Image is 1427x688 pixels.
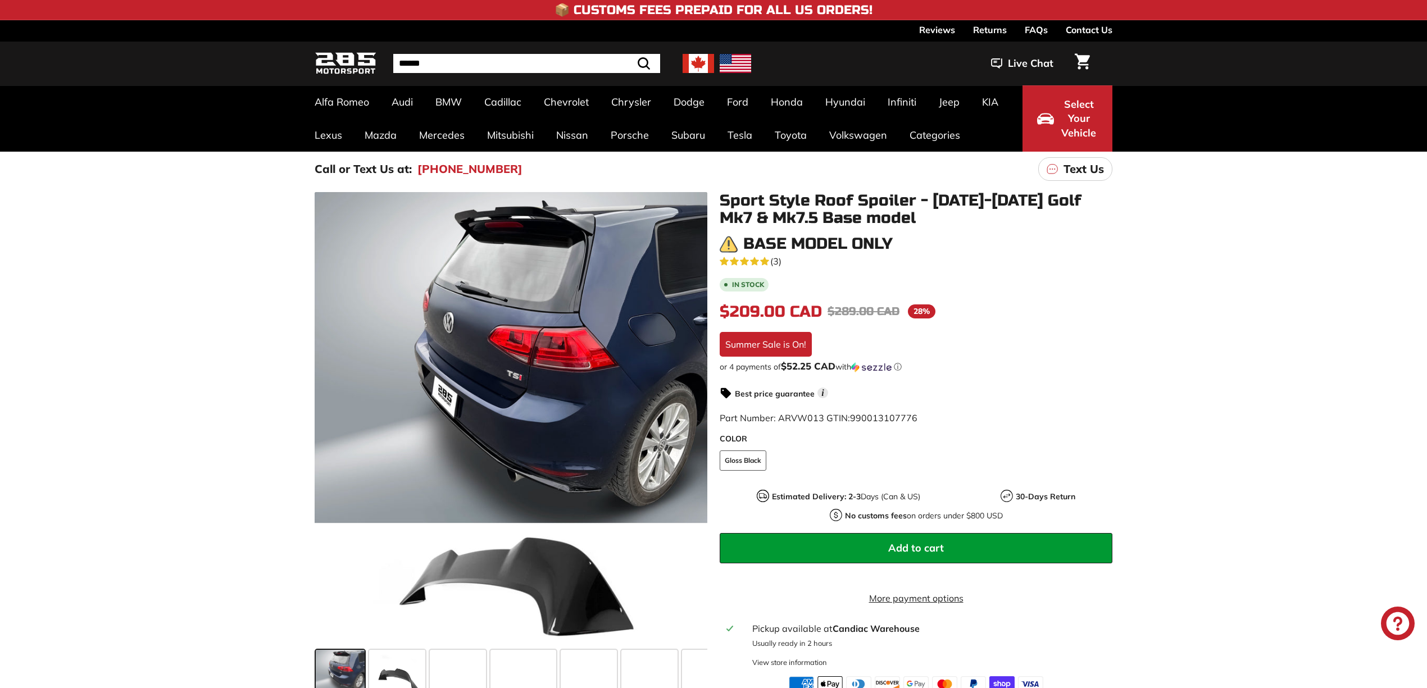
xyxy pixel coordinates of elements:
[817,388,828,398] span: i
[473,85,533,119] a: Cadillac
[760,85,814,119] a: Honda
[928,85,971,119] a: Jeep
[315,51,376,77] img: Logo_285_Motorsport_areodynamics_components
[720,533,1112,563] button: Add to cart
[1378,607,1418,643] inbox-online-store-chat: Shopify online store chat
[1060,97,1098,140] span: Select Your Vehicle
[772,491,920,503] p: Days (Can & US)
[417,161,522,177] a: [PHONE_NUMBER]
[845,510,1003,522] p: on orders under $800 USD
[476,119,545,152] a: Mitsubishi
[716,119,764,152] a: Tesla
[380,85,424,119] a: Audi
[600,85,662,119] a: Chrysler
[876,85,928,119] a: Infiniti
[720,253,1112,268] a: 5.0 rating (3 votes)
[533,85,600,119] a: Chevrolet
[1068,44,1097,83] a: Cart
[1064,161,1104,177] p: Text Us
[1016,491,1075,502] strong: 30-Days Return
[408,119,476,152] a: Mercedes
[898,119,971,152] a: Categories
[850,412,917,423] span: 990013107776
[764,119,818,152] a: Toyota
[720,412,917,423] span: Part Number: ARVW013 GTIN:
[732,281,764,288] b: In stock
[660,119,716,152] a: Subaru
[888,541,944,554] span: Add to cart
[781,360,835,372] span: $52.25 CAD
[545,119,599,152] a: Nissan
[720,361,1112,372] div: or 4 payments of$52.25 CADwithSezzle Click to learn more about Sezzle
[1025,20,1048,39] a: FAQs
[353,119,408,152] a: Mazda
[735,389,815,399] strong: Best price guarantee
[1038,157,1112,181] a: Text Us
[1008,56,1053,71] span: Live Chat
[720,192,1112,227] h1: Sport Style Roof Spoiler - [DATE]-[DATE] Golf Mk7 & Mk7.5 Base model
[971,85,1010,119] a: KIA
[770,254,781,268] span: (3)
[720,433,1112,445] label: COLOR
[908,304,935,318] span: 28%
[752,622,1106,635] div: Pickup available at
[303,119,353,152] a: Lexus
[976,49,1068,78] button: Live Chat
[833,623,920,634] strong: Candiac Warehouse
[662,85,716,119] a: Dodge
[303,85,380,119] a: Alfa Romeo
[818,119,898,152] a: Volkswagen
[743,235,893,253] h3: Base model only
[720,361,1112,372] div: or 4 payments of with
[424,85,473,119] a: BMW
[814,85,876,119] a: Hyundai
[919,20,955,39] a: Reviews
[720,235,738,253] img: warning.png
[752,638,1106,649] p: Usually ready in 2 hours
[720,591,1112,605] a: More payment options
[716,85,760,119] a: Ford
[851,362,892,372] img: Sezzle
[1066,20,1112,39] a: Contact Us
[599,119,660,152] a: Porsche
[315,161,412,177] p: Call or Text Us at:
[1022,85,1112,152] button: Select Your Vehicle
[845,511,907,521] strong: No customs fees
[720,332,812,357] div: Summer Sale is On!
[973,20,1007,39] a: Returns
[393,54,660,73] input: Search
[772,491,861,502] strong: Estimated Delivery: 2-3
[720,302,822,321] span: $209.00 CAD
[555,3,872,17] h4: 📦 Customs Fees Prepaid for All US Orders!
[752,657,827,668] div: View store information
[828,304,899,318] span: $289.00 CAD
